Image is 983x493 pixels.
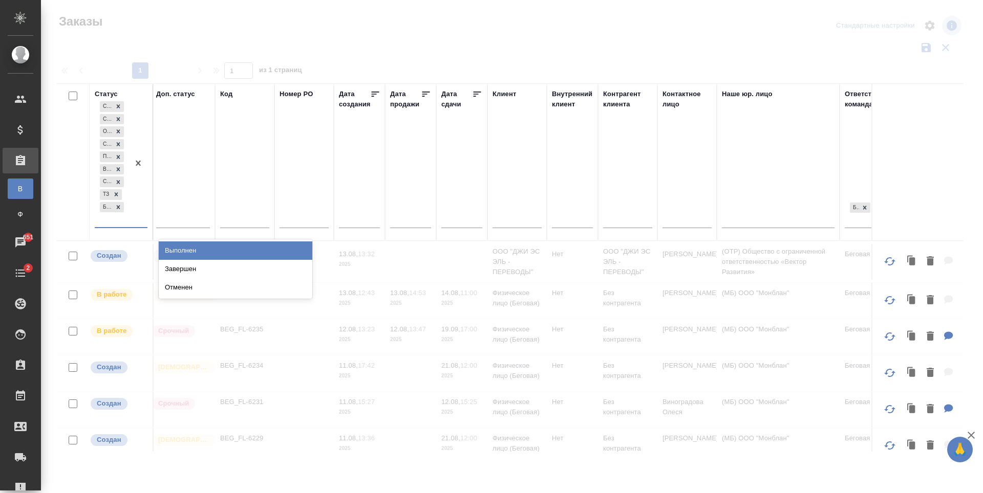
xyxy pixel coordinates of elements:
[878,324,902,349] button: Обновить
[947,437,973,462] button: 🙏
[493,89,516,99] div: Клиент
[90,324,147,338] div: Выставляет ПМ после принятия заказа от КМа
[99,175,125,188] div: Создан, Согласование КП, Ожидание предоплаты, Связаться с клиентом, Подтвержден, В работе, Сдан б...
[902,251,922,272] button: Клонировать
[99,201,125,214] div: Создан, Согласование КП, Ожидание предоплаты, Связаться с клиентом, Подтвержден, В работе, Сдан б...
[339,89,370,109] div: Дата создания
[878,288,902,312] button: Обновить
[100,202,113,213] div: Без обратной связи
[90,249,147,263] div: Выставляется автоматически при создании заказа
[878,361,902,385] button: Обновить
[97,289,126,300] p: В работе
[97,398,121,409] p: Создан
[159,278,312,297] div: Отменен
[722,89,773,99] div: Наше юр. лицо
[99,188,123,201] div: Создан, Согласование КП, Ожидание предоплаты, Связаться с клиентом, Подтвержден, В работе, Сдан б...
[441,89,472,109] div: Дата сдачи
[878,397,902,421] button: Обновить
[850,203,859,213] div: Беговая
[922,290,939,311] button: Удалить
[97,251,121,261] p: Создан
[13,209,28,219] span: Ф
[99,163,125,176] div: Создан, Согласование КП, Ожидание предоплаты, Связаться с клиентом, Подтвержден, В работе, Сдан б...
[922,251,939,272] button: Удалить
[220,89,232,99] div: Код
[97,435,121,445] p: Создан
[100,126,113,137] div: Ожидание предоплаты
[13,184,28,194] span: В
[878,249,902,274] button: Обновить
[99,150,125,163] div: Создан, Согласование КП, Ожидание предоплаты, Связаться с клиентом, Подтвержден, В работе, Сдан б...
[922,363,939,384] button: Удалить
[97,362,121,372] p: Создан
[3,230,38,255] a: 651
[845,89,895,109] div: Ответственная команда
[100,139,113,150] div: Связаться с клиентом
[878,433,902,458] button: Обновить
[99,138,125,151] div: Создан, Согласование КП, Ожидание предоплаты, Связаться с клиентом, Подтвержден, В работе, Сдан б...
[159,241,312,260] div: Выполнен
[902,326,922,347] button: Клонировать
[90,288,147,302] div: Выставляет ПМ после принятия заказа от КМа
[390,89,421,109] div: Дата продажи
[90,397,147,411] div: Выставляется автоматически при создании заказа
[3,260,38,286] a: 2
[922,435,939,456] button: Удалить
[922,326,939,347] button: Удалить
[100,114,113,125] div: Согласование КП
[8,178,33,199] a: В
[8,204,33,225] a: Ф
[902,363,922,384] button: Клонировать
[156,89,195,99] div: Доп. статус
[100,189,111,200] div: ТЗ
[20,263,36,273] span: 2
[902,435,922,456] button: Клонировать
[100,176,113,187] div: Сдан без статистики
[849,201,871,214] div: Беговая
[99,125,125,138] div: Создан, Согласование КП, Ожидание предоплаты, Связаться с клиентом, Подтвержден, В работе, Сдан б...
[603,89,652,109] div: Контрагент клиента
[922,399,939,420] button: Удалить
[100,151,113,162] div: Подтвержден
[97,326,126,336] p: В работе
[159,260,312,278] div: Завершен
[17,232,40,242] span: 651
[280,89,313,99] div: Номер PO
[951,439,969,460] span: 🙏
[100,101,113,112] div: Создан
[902,290,922,311] button: Клонировать
[95,89,118,99] div: Статус
[552,89,593,109] div: Внутренний клиент
[100,164,113,175] div: В работе
[90,361,147,374] div: Выставляется автоматически при создании заказа
[99,100,125,113] div: Создан, Согласование КП, Ожидание предоплаты, Связаться с клиентом, Подтвержден, В работе, Сдан б...
[90,433,147,447] div: Выставляется автоматически при создании заказа
[99,113,125,126] div: Создан, Согласование КП, Ожидание предоплаты, Связаться с клиентом, Подтвержден, В работе, Сдан б...
[663,89,712,109] div: Контактное лицо
[902,399,922,420] button: Клонировать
